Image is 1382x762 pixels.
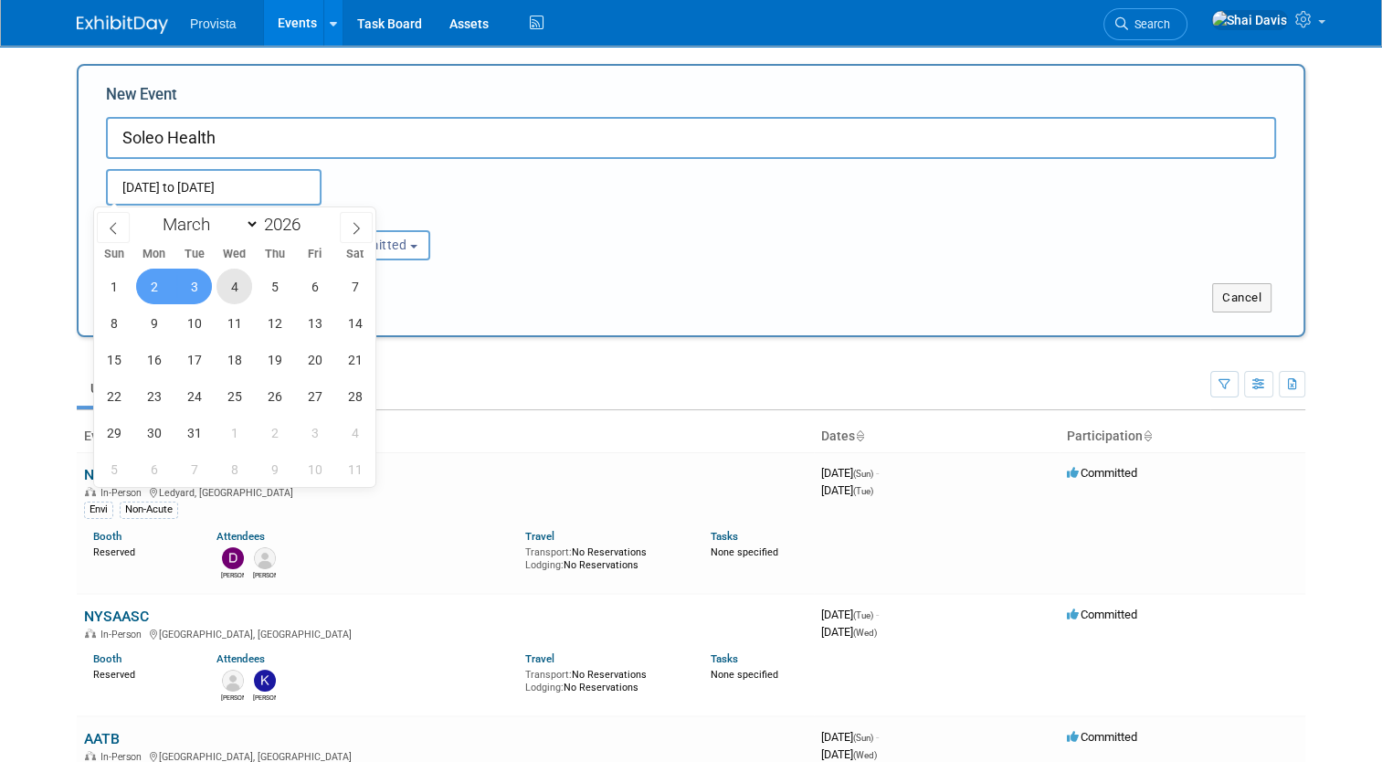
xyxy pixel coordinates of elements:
[853,610,873,620] span: (Tue)
[525,665,683,693] div: No Reservations No Reservations
[77,421,814,452] th: Event
[136,269,172,304] span: March 2, 2026
[259,214,314,235] input: Year
[853,733,873,743] span: (Sun)
[255,249,295,260] span: Thu
[335,249,375,260] span: Sat
[94,249,134,260] span: Sun
[106,117,1276,159] input: Name of Trade Show / Conference
[253,692,276,703] div: Kyle Walter
[1143,429,1152,443] a: Sort by Participation Type
[176,378,212,414] span: March 24, 2026
[525,669,572,681] span: Transport:
[337,269,373,304] span: March 7, 2026
[176,415,212,450] span: March 31, 2026
[120,502,178,518] div: Non-Acute
[96,451,132,487] span: April 5, 2026
[85,629,96,638] img: In-Person Event
[136,378,172,414] span: March 23, 2026
[337,451,373,487] span: April 11, 2026
[1067,466,1137,480] span: Committed
[853,750,877,760] span: (Wed)
[853,486,873,496] span: (Tue)
[100,487,147,499] span: In-Person
[1128,17,1170,31] span: Search
[254,547,276,569] img: Allyson Freeman
[821,747,877,761] span: [DATE]
[525,652,554,665] a: Travel
[297,415,332,450] span: April 3, 2026
[154,213,259,236] select: Month
[525,546,572,558] span: Transport:
[297,342,332,377] span: March 20, 2026
[711,546,778,558] span: None specified
[176,342,212,377] span: March 17, 2026
[216,415,252,450] span: April 1, 2026
[174,249,215,260] span: Tue
[176,451,212,487] span: April 7, 2026
[93,530,121,543] a: Booth
[257,378,292,414] span: March 26, 2026
[100,629,147,640] span: In-Person
[136,451,172,487] span: April 6, 2026
[93,543,189,559] div: Reserved
[525,559,564,571] span: Lodging:
[711,530,738,543] a: Tasks
[297,305,332,341] span: March 13, 2026
[876,608,879,621] span: -
[306,206,479,229] div: Participation:
[93,652,121,665] a: Booth
[84,730,120,747] a: AATB
[96,378,132,414] span: March 22, 2026
[337,415,373,450] span: April 4, 2026
[254,670,276,692] img: Kyle Walter
[85,751,96,760] img: In-Person Event
[84,502,113,518] div: Envi
[257,451,292,487] span: April 9, 2026
[525,682,564,693] span: Lodging:
[337,305,373,341] span: March 14, 2026
[136,342,172,377] span: March 16, 2026
[216,305,252,341] span: March 11, 2026
[176,269,212,304] span: March 3, 2026
[257,415,292,450] span: April 2, 2026
[525,543,683,571] div: No Reservations No Reservations
[876,730,879,744] span: -
[853,469,873,479] span: (Sun)
[525,530,554,543] a: Travel
[136,415,172,450] span: March 30, 2026
[1067,608,1137,621] span: Committed
[77,16,168,34] img: ExhibitDay
[176,305,212,341] span: March 10, 2026
[297,378,332,414] span: March 27, 2026
[106,206,279,229] div: Attendance / Format:
[257,269,292,304] span: March 5, 2026
[711,669,778,681] span: None specified
[96,415,132,450] span: March 29, 2026
[257,305,292,341] span: March 12, 2026
[1103,8,1187,40] a: Search
[216,342,252,377] span: March 18, 2026
[821,466,879,480] span: [DATE]
[106,169,322,206] input: Start Date - End Date
[1067,730,1137,744] span: Committed
[96,269,132,304] span: March 1, 2026
[222,547,244,569] img: Debbie Treat
[190,16,237,31] span: Provista
[711,652,738,665] a: Tasks
[221,569,244,580] div: Debbie Treat
[77,371,184,406] a: Upcoming14
[216,652,265,665] a: Attendees
[215,249,255,260] span: Wed
[84,608,149,625] a: NYSAASC
[1212,283,1271,312] button: Cancel
[295,249,335,260] span: Fri
[85,487,96,496] img: In-Person Event
[96,305,132,341] span: March 8, 2026
[337,342,373,377] span: March 21, 2026
[84,484,807,499] div: Ledyard, [GEOGRAPHIC_DATA]
[93,665,189,682] div: Reserved
[814,421,1060,452] th: Dates
[106,84,177,112] label: New Event
[216,451,252,487] span: April 8, 2026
